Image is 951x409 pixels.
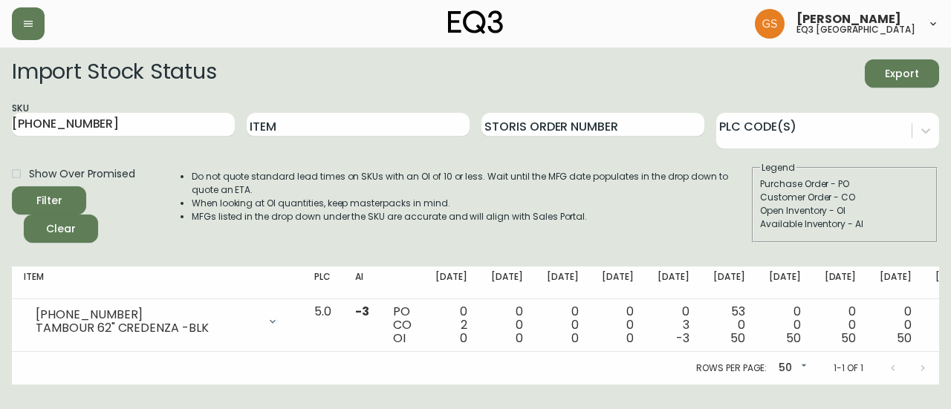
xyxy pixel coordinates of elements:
div: TAMBOUR 62" CREDENZA -BLK [36,321,258,335]
td: 5.0 [302,299,343,352]
div: 50 [773,356,810,381]
th: [DATE] [868,266,924,299]
span: 50 [841,330,856,347]
div: [PHONE_NUMBER] [36,308,258,321]
div: Available Inventory - AI [760,217,929,231]
legend: Legend [760,161,796,174]
div: [PHONE_NUMBER]TAMBOUR 62" CREDENZA -BLK [24,305,291,338]
div: PO CO [393,305,412,345]
div: Purchase Order - PO [760,177,929,191]
span: 0 [571,330,579,347]
th: [DATE] [701,266,757,299]
div: 0 0 [880,305,912,345]
span: OI [393,330,406,347]
div: 0 2 [435,305,467,345]
div: 0 3 [658,305,689,345]
li: MFGs listed in the drop down under the SKU are accurate and will align with Sales Portal. [192,210,750,223]
div: Customer Order - CO [760,191,929,204]
th: PLC [302,266,343,299]
img: 6b403d9c54a9a0c30f681d41f5fc2571 [755,9,785,39]
th: [DATE] [535,266,591,299]
h5: eq3 [GEOGRAPHIC_DATA] [796,25,915,34]
th: [DATE] [757,266,813,299]
th: [DATE] [590,266,646,299]
span: -3 [355,303,369,320]
button: Filter [12,186,86,215]
p: 1-1 of 1 [834,361,863,375]
div: 0 0 [769,305,801,345]
div: Filter [36,192,62,210]
span: Show Over Promised [29,166,135,182]
th: [DATE] [423,266,479,299]
li: When looking at OI quantities, keep masterpacks in mind. [192,197,750,210]
span: Clear [36,220,86,238]
div: 0 0 [602,305,634,345]
li: Do not quote standard lead times on SKUs with an OI of 10 or less. Wait until the MFG date popula... [192,170,750,197]
button: Export [865,59,939,88]
div: 0 0 [825,305,857,345]
span: 50 [897,330,912,347]
p: Rows per page: [696,361,767,375]
th: [DATE] [479,266,535,299]
span: 50 [786,330,801,347]
th: [DATE] [646,266,701,299]
span: 50 [730,330,745,347]
div: Open Inventory - OI [760,204,929,217]
span: 0 [626,330,634,347]
span: 0 [460,330,467,347]
button: Clear [24,215,98,243]
span: Export [877,65,927,83]
span: 0 [516,330,523,347]
th: AI [343,266,381,299]
span: -3 [676,330,689,347]
img: logo [448,10,503,34]
div: 0 0 [491,305,523,345]
h2: Import Stock Status [12,59,216,88]
div: 53 0 [713,305,745,345]
span: [PERSON_NAME] [796,13,901,25]
div: 0 0 [547,305,579,345]
th: [DATE] [813,266,869,299]
th: Item [12,266,302,299]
